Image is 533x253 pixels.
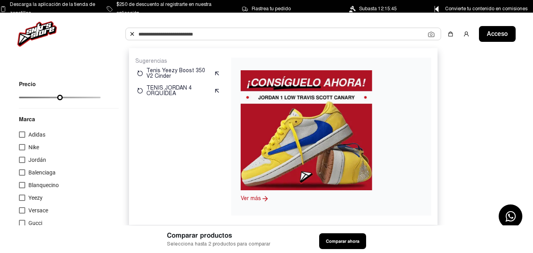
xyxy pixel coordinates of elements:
[28,195,43,201] font: Yeezy
[463,31,469,37] img: usuario
[28,169,56,176] font: Balenciaga
[428,31,434,37] img: Cámara
[214,70,220,77] img: suggest.svg
[432,6,441,12] img: Icono de punto de control
[28,144,39,150] font: Nike
[167,231,232,240] font: Comparar productos
[137,70,143,77] img: restart.svg
[146,67,205,79] font: Tenis Yeezy Boost 350 V2 Cinder
[252,6,291,11] font: Rastrea tu pedido
[487,30,508,37] font: Acceso
[28,207,48,214] font: Versace
[116,2,211,16] font: $250 de descuento al registrarte en nuestra aplicación
[167,241,270,247] font: Selecciona hasta 2 productos para comparar
[146,84,192,97] font: TENIS JORDAN 4 ORQUÍDEA
[19,116,35,123] font: Marca
[241,195,261,202] a: Ver más
[10,2,95,16] font: Descarga la aplicación de la tienda de zapatillas
[319,233,366,249] button: Comparar ahora
[28,131,45,138] font: Adidas
[359,6,397,11] font: Subasta 12:15:45
[19,81,36,88] font: Precio
[28,220,42,226] font: Gucci
[135,58,167,64] font: Sugerencias
[17,21,57,47] img: logo
[214,88,220,94] img: suggest.svg
[445,6,527,11] font: Convierte tu contenido en comisiones
[447,31,454,37] img: compras
[326,238,359,244] font: Comparar ahora
[137,88,143,94] img: restart.svg
[28,182,59,188] font: Blanquecino
[129,31,135,37] img: Buscar
[28,157,46,163] font: Jordán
